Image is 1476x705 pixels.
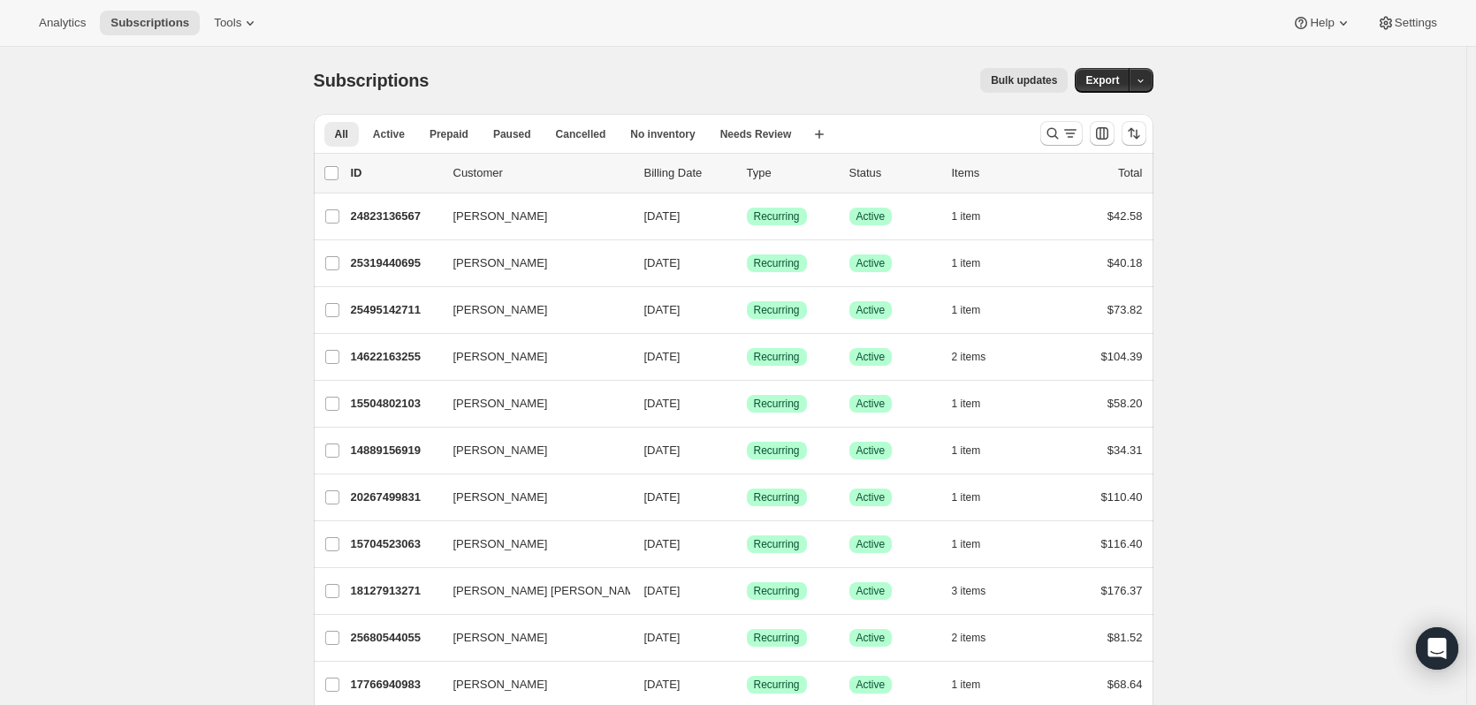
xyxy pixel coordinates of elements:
span: 1 item [952,209,981,224]
span: $68.64 [1107,678,1143,691]
span: [PERSON_NAME] [453,489,548,506]
div: IDCustomerBilling DateTypeStatusItemsTotal [351,164,1143,182]
button: Create new view [805,122,833,147]
p: 18127913271 [351,582,439,600]
span: Active [856,490,886,504]
span: Recurring [754,256,800,270]
button: Tools [203,11,270,35]
span: [PERSON_NAME] [453,535,548,553]
span: Needs Review [720,127,792,141]
span: $42.58 [1107,209,1143,223]
button: Settings [1366,11,1448,35]
span: Recurring [754,584,800,598]
p: 25495142711 [351,301,439,319]
span: Recurring [754,537,800,551]
button: 1 item [952,485,1000,510]
button: Sort the results [1122,121,1146,146]
span: $81.52 [1107,631,1143,644]
p: Total [1118,164,1142,182]
span: Active [856,397,886,411]
button: [PERSON_NAME] [443,202,620,231]
span: Active [856,537,886,551]
button: 1 item [952,672,1000,697]
p: 17766940983 [351,676,439,694]
button: 1 item [952,438,1000,463]
button: Customize table column order and visibility [1090,121,1115,146]
span: Cancelled [556,127,606,141]
span: $40.18 [1107,256,1143,269]
p: 20267499831 [351,489,439,506]
span: Active [856,443,886,458]
span: Settings [1395,16,1437,30]
span: [DATE] [644,443,681,457]
span: Help [1310,16,1334,30]
span: 1 item [952,397,981,411]
button: [PERSON_NAME] [PERSON_NAME] [443,577,620,605]
span: Active [856,350,886,364]
p: Status [849,164,938,182]
span: [DATE] [644,350,681,363]
button: [PERSON_NAME] [443,436,620,465]
button: Export [1075,68,1130,93]
span: Bulk updates [991,73,1057,87]
p: 25319440695 [351,254,439,272]
span: Active [856,678,886,692]
p: 25680544055 [351,629,439,647]
span: Recurring [754,303,800,317]
span: [PERSON_NAME] [453,254,548,272]
p: ID [351,164,439,182]
button: [PERSON_NAME] [443,530,620,558]
span: 1 item [952,490,981,504]
div: 14889156919[PERSON_NAME][DATE]SuccessRecurringSuccessActive1 item$34.31 [351,438,1143,463]
button: Search and filter results [1040,121,1083,146]
span: Active [856,256,886,270]
p: 24823136567 [351,208,439,225]
span: [PERSON_NAME] [453,676,548,694]
span: Active [856,631,886,645]
span: [PERSON_NAME] [PERSON_NAME] [453,582,645,600]
span: [PERSON_NAME] [453,629,548,647]
div: 18127913271[PERSON_NAME] [PERSON_NAME][DATE]SuccessRecurringSuccessActive3 items$176.37 [351,579,1143,603]
p: 14622163255 [351,348,439,366]
div: 25319440695[PERSON_NAME][DATE]SuccessRecurringSuccessActive1 item$40.18 [351,251,1143,276]
p: Billing Date [644,164,733,182]
span: 1 item [952,443,981,458]
button: Analytics [28,11,96,35]
span: No inventory [630,127,695,141]
button: Bulk updates [980,68,1068,93]
span: 2 items [952,350,986,364]
div: 15704523063[PERSON_NAME][DATE]SuccessRecurringSuccessActive1 item$116.40 [351,532,1143,557]
span: [DATE] [644,256,681,269]
button: 1 item [952,298,1000,322]
span: Prepaid [430,127,468,141]
button: 2 items [952,625,1006,650]
span: Subscriptions [110,16,189,30]
div: 24823136567[PERSON_NAME][DATE]SuccessRecurringSuccessActive1 item$42.58 [351,204,1143,229]
span: Recurring [754,350,800,364]
button: Subscriptions [100,11,200,35]
span: Analytics [39,16,86,30]
span: [DATE] [644,537,681,550]
span: $34.31 [1107,443,1143,457]
div: 25680544055[PERSON_NAME][DATE]SuccessRecurringSuccessActive2 items$81.52 [351,625,1143,650]
span: Export [1085,73,1119,87]
button: Help [1282,11,1362,35]
span: 1 item [952,256,981,270]
div: 25495142711[PERSON_NAME][DATE]SuccessRecurringSuccessActive1 item$73.82 [351,298,1143,322]
button: 1 item [952,532,1000,557]
p: 15504802103 [351,395,439,413]
button: [PERSON_NAME] [443,343,620,371]
button: [PERSON_NAME] [443,296,620,324]
span: [DATE] [644,490,681,504]
span: 1 item [952,537,981,551]
span: Subscriptions [314,71,430,90]
span: 1 item [952,678,981,692]
span: All [335,127,348,141]
span: $58.20 [1107,397,1143,410]
span: Recurring [754,631,800,645]
span: Active [856,303,886,317]
span: [DATE] [644,303,681,316]
p: 15704523063 [351,535,439,553]
button: [PERSON_NAME] [443,390,620,418]
div: 20267499831[PERSON_NAME][DATE]SuccessRecurringSuccessActive1 item$110.40 [351,485,1143,510]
